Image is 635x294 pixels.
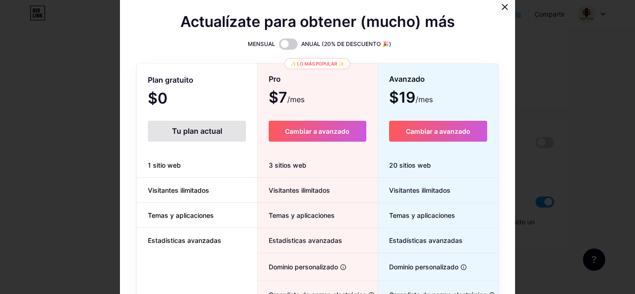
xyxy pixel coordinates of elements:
[148,236,221,244] font: Estadísticas avanzadas
[406,127,470,135] font: Cambiar a avanzado
[269,161,306,169] font: 3 sitios web
[172,126,222,136] font: Tu plan actual
[248,40,275,47] font: MENSUAL
[269,186,330,194] font: Visitantes ilimitados
[291,61,344,66] font: ✨ Lo más popular ✨
[148,186,209,194] font: Visitantes ilimitados
[389,74,425,84] font: Avanzado
[287,95,304,104] font: /mes
[180,13,455,31] font: Actualízate para obtener (mucho) más
[269,74,281,84] font: Pro
[148,211,214,219] font: Temas y aplicaciones
[148,161,181,169] font: 1 sitio web
[389,211,455,219] font: Temas y aplicaciones
[148,75,193,85] font: Plan gratuito
[269,211,335,219] font: Temas y aplicaciones
[269,263,338,271] font: Dominio personalizado
[416,95,433,104] font: /mes
[269,88,287,106] font: $7
[389,263,458,271] font: Dominio personalizado
[389,121,487,142] button: Cambiar a avanzado
[269,236,342,244] font: Estadísticas avanzadas
[389,186,450,194] font: Visitantes ilimitados
[285,127,350,135] font: Cambiar a avanzado
[301,40,391,47] font: ANUAL (20% DE DESCUENTO 🎉)
[148,89,167,107] font: $0
[269,121,366,142] button: Cambiar a avanzado
[389,88,416,106] font: $19
[389,161,431,169] font: 20 sitios web
[389,236,463,244] font: Estadísticas avanzadas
